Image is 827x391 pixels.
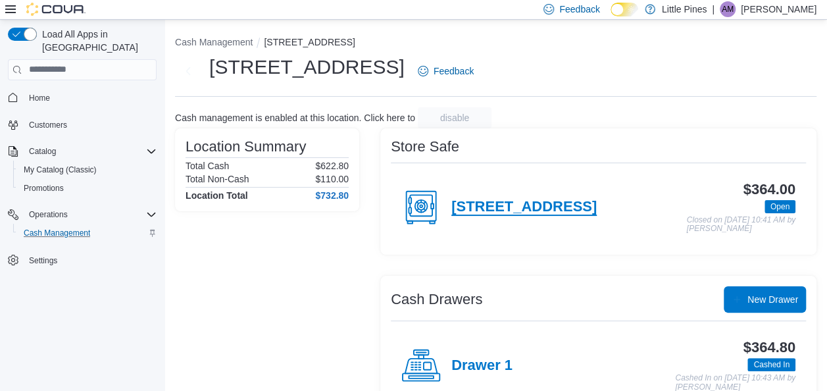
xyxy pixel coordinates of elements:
span: Open [764,200,795,213]
p: Little Pines [662,1,707,17]
h4: [STREET_ADDRESS] [451,199,597,216]
p: $622.80 [315,161,349,171]
button: [STREET_ADDRESS] [264,37,355,47]
h3: Store Safe [391,139,459,155]
span: Load All Apps in [GEOGRAPHIC_DATA] [37,28,157,54]
h4: Drawer 1 [451,357,513,375]
button: Catalog [24,143,61,159]
h4: $732.80 [315,190,349,201]
button: Operations [24,207,73,222]
span: disable [440,111,469,124]
span: My Catalog (Classic) [18,162,157,178]
span: Settings [24,251,157,268]
button: Home [3,88,162,107]
span: Customers [24,117,157,133]
p: Cash management is enabled at this location. Click here to [175,113,415,123]
span: Catalog [24,143,157,159]
span: Feedback [559,3,599,16]
span: Customers [29,120,67,130]
span: Operations [24,207,157,222]
h3: $364.00 [743,182,795,197]
p: [PERSON_NAME] [741,1,816,17]
nav: Complex example [8,83,157,304]
button: Promotions [13,179,162,197]
span: New Drawer [747,293,798,306]
span: Settings [29,255,57,266]
span: Cashed In [747,358,795,371]
h3: Cash Drawers [391,292,482,307]
span: AM [722,1,734,17]
button: My Catalog (Classic) [13,161,162,179]
img: Cova [26,3,86,16]
span: Feedback [434,65,474,78]
span: Operations [29,209,68,220]
a: Home [24,90,55,106]
span: Home [29,93,50,103]
span: Cash Management [24,228,90,238]
button: Operations [3,205,162,224]
h6: Total Cash [186,161,229,171]
h3: $364.80 [743,340,795,355]
button: New Drawer [724,286,806,313]
p: | [712,1,714,17]
button: Settings [3,250,162,269]
button: Cash Management [13,224,162,242]
span: Cashed In [753,359,789,371]
button: disable [418,107,491,128]
span: My Catalog (Classic) [24,165,97,175]
h6: Total Non-Cash [186,174,249,184]
span: Promotions [24,183,64,194]
span: Cash Management [18,225,157,241]
a: Promotions [18,180,69,196]
p: $110.00 [315,174,349,184]
nav: An example of EuiBreadcrumbs [175,36,816,51]
button: Customers [3,115,162,134]
a: Cash Management [18,225,95,241]
button: Next [175,58,201,84]
h1: [STREET_ADDRESS] [209,54,405,80]
span: Home [24,90,157,106]
input: Dark Mode [611,3,638,16]
span: Open [770,201,789,213]
a: My Catalog (Classic) [18,162,102,178]
span: Dark Mode [611,16,611,17]
button: Cash Management [175,37,253,47]
h4: Location Total [186,190,248,201]
a: Feedback [413,58,479,84]
a: Customers [24,117,72,133]
span: Catalog [29,146,56,157]
p: Closed on [DATE] 10:41 AM by [PERSON_NAME] [687,216,795,234]
button: Catalog [3,142,162,161]
a: Settings [24,253,63,269]
div: Aron Mitchell [720,1,736,17]
h3: Location Summary [186,139,306,155]
span: Promotions [18,180,157,196]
